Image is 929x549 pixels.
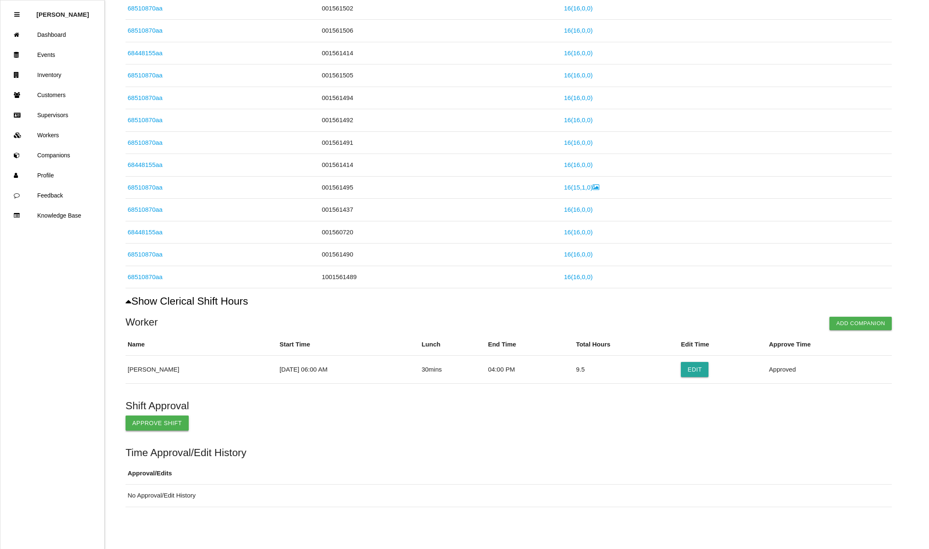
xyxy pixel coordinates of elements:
td: [PERSON_NAME] [126,356,277,384]
td: 001560720 [320,221,484,244]
td: 001561414 [320,154,484,177]
td: No Approval/Edit History [126,485,892,507]
a: 16(16,0,0) [564,251,593,258]
td: 001561494 [320,87,484,109]
td: 04:00 PM [486,356,574,384]
a: 16(16,0,0) [564,161,593,168]
a: 16(16,0,0) [564,94,593,101]
a: 68510870aa [128,273,162,280]
td: 001561495 [320,176,484,199]
a: 16(16,0,0) [564,49,593,56]
a: Supervisors [0,105,104,125]
button: Add Companion [829,317,892,330]
a: 68510870aa [128,116,162,123]
td: 001561492 [320,109,484,132]
a: 68510870aa [128,184,162,191]
a: 16(16,0,0) [564,72,593,79]
td: 001561490 [320,244,484,266]
h4: Worker [126,317,892,328]
td: 9.5 [574,356,679,384]
a: 68448155aa [128,228,162,236]
i: Image Inside [593,184,599,190]
th: End Time [486,334,574,356]
a: 16(16,0,0) [564,5,593,12]
a: 68510870aa [128,206,162,213]
h5: Time Approval/Edit History [126,447,892,458]
a: 68510870aa [128,251,162,258]
a: 68510870aa [128,72,162,79]
a: 16(15,1,0) [564,184,599,191]
td: 30 mins [419,356,486,384]
th: Total Hours [574,334,679,356]
a: 68510870aa [128,139,162,146]
button: Approve Shift [126,416,189,431]
div: Close [14,5,20,25]
th: Approval/Edits [126,462,892,485]
th: Edit Time [679,334,767,356]
a: Dashboard [0,25,104,45]
button: Edit [681,362,708,377]
td: 001561491 [320,131,484,154]
a: 16(16,0,0) [564,206,593,213]
a: 16(16,0,0) [564,139,593,146]
a: 16(16,0,0) [564,228,593,236]
td: 001561505 [320,64,484,87]
a: 68448155aa [128,49,162,56]
a: 16(16,0,0) [564,273,593,280]
a: 16(16,0,0) [564,27,593,34]
td: 1001561489 [320,266,484,288]
a: 68510870aa [128,5,162,12]
td: 001561414 [320,42,484,64]
a: Inventory [0,65,104,85]
button: Show Clerical Shift Hours [126,295,248,307]
a: Customers [0,85,104,105]
a: Profile [0,165,104,185]
td: Approved [767,356,892,384]
a: Events [0,45,104,65]
a: 68448155aa [128,161,162,168]
a: 68510870aa [128,94,162,101]
td: 001561506 [320,20,484,42]
th: Lunch [419,334,486,356]
th: Start Time [277,334,420,356]
td: 001561437 [320,199,484,221]
p: Rosie Blandino [36,5,89,18]
th: Approve Time [767,334,892,356]
a: 16(16,0,0) [564,116,593,123]
a: Feedback [0,185,104,205]
td: [DATE] 06:00 AM [277,356,420,384]
a: Knowledge Base [0,205,104,226]
th: Name [126,334,277,356]
a: Companions [0,145,104,165]
a: 68510870aa [128,27,162,34]
h5: Shift Approval [126,400,892,411]
a: Workers [0,125,104,145]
